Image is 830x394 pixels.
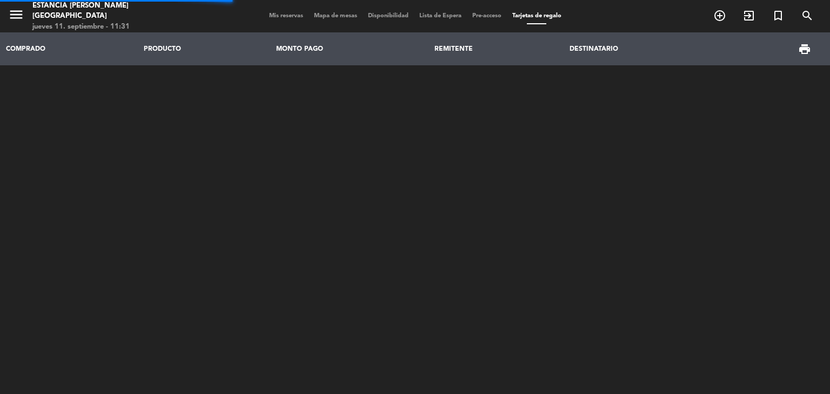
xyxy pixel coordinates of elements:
span: Lista de Espera [414,13,467,19]
th: PRODUCTO [138,32,271,65]
i: turned_in_not [772,9,785,22]
i: search [801,9,814,22]
span: Disponibilidad [363,13,414,19]
button: menu [8,6,24,26]
i: menu [8,6,24,23]
div: Estancia [PERSON_NAME] [GEOGRAPHIC_DATA] [32,1,199,22]
span: Mis reservas [264,13,309,19]
i: add_circle_outline [713,9,726,22]
th: DESTINATARIO [564,32,727,65]
span: Mapa de mesas [309,13,363,19]
span: Pre-acceso [467,13,507,19]
th: REMITENTE [429,32,564,65]
span: print [798,43,811,56]
span: Tarjetas de regalo [507,13,567,19]
th: MONTO PAGO [270,32,429,65]
i: exit_to_app [742,9,755,22]
div: jueves 11. septiembre - 11:31 [32,22,199,32]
